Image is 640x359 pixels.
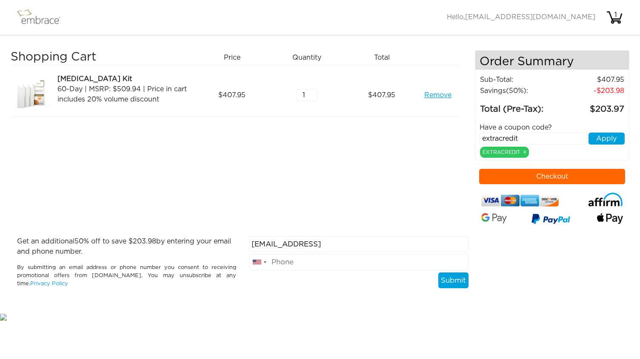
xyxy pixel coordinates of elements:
[17,236,236,257] p: Get an additional % off to save $ by entering your email and phone number.
[479,169,626,184] button: Checkout
[438,272,469,289] button: Submit
[589,133,625,145] button: Apply
[292,52,321,63] span: Quantity
[198,50,273,65] div: Price
[597,213,623,224] img: fullApplePay.png
[74,238,83,245] span: 50
[249,255,269,270] div: United States: +1
[368,90,395,100] span: 407.95
[249,236,468,252] input: Email
[559,96,625,116] td: 203.97
[475,51,629,70] h4: Order Summary
[249,254,468,270] input: Phone
[30,281,68,287] a: Privacy Policy
[606,9,623,26] img: cart
[481,193,559,209] img: credit-cards.png
[480,85,560,96] td: Savings :
[218,90,246,100] span: 407.95
[57,74,191,84] div: [MEDICAL_DATA] Kit
[465,14,595,20] span: [EMAIL_ADDRESS][DOMAIN_NAME]
[57,84,191,104] div: 60-Day | MSRP: $509.94 | Price in cart includes 20% volume discount
[133,238,156,245] span: 203.98
[480,96,560,116] td: Total (Pre-Tax):
[11,50,191,65] h3: Shopping Cart
[531,211,570,227] img: paypal-v3.png
[588,193,623,206] img: affirm-logo.svg
[523,148,526,156] a: x
[17,263,236,288] p: By submitting an email address or phone number you consent to receiving promotional offers from [...
[424,90,451,100] a: Remove
[447,14,595,20] span: Hello,
[480,74,560,85] td: Sub-Total:
[607,10,624,20] div: 1
[559,74,625,85] td: 407.95
[606,14,623,20] a: 1
[480,147,529,158] div: EXTRACREDIT
[348,50,423,65] div: Total
[559,85,625,96] td: 203.98
[15,7,70,28] img: logo.png
[481,213,507,223] img: Google-Pay-Logo.svg
[473,122,631,133] div: Have a coupon code?
[11,74,53,116] img: a09f5d18-8da6-11e7-9c79-02e45ca4b85b.jpeg
[506,87,526,94] span: (50%)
